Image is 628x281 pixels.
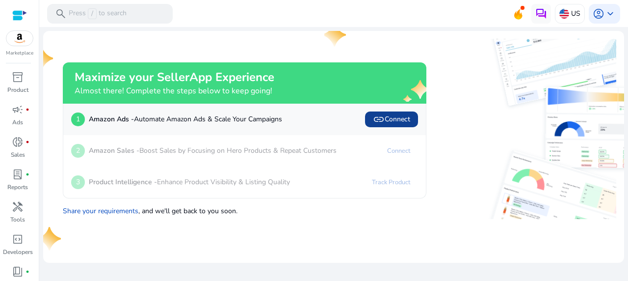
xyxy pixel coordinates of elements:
p: Automate Amazon Ads & Scale Your Campaigns [89,114,282,124]
p: US [571,5,580,22]
h2: Maximize your SellerApp Experience [75,70,274,84]
span: search [55,8,67,20]
p: Ads [12,118,23,127]
button: linkConnect [365,112,418,127]
p: Enhance Product Visibility & Listing Quality [89,177,290,187]
span: lab_profile [12,169,24,180]
p: 2 [71,144,85,158]
span: code_blocks [12,233,24,245]
span: donut_small [12,136,24,148]
p: Sales [11,150,25,159]
b: Product Intelligence - [89,177,157,187]
span: / [88,8,97,19]
span: fiber_manual_record [26,108,29,112]
p: Marketplace [6,50,33,57]
span: inventory_2 [12,71,24,83]
img: one-star.svg [324,23,348,47]
span: handyman [12,201,24,213]
b: Amazon Sales - [89,146,139,155]
img: one-star.svg [31,47,55,70]
p: Developers [3,248,33,256]
img: one-star.svg [39,227,63,251]
span: book_4 [12,266,24,278]
p: Boost Sales by Focusing on Hero Products & Repeat Customers [89,145,337,156]
span: link [373,113,385,125]
p: Tools [10,215,25,224]
span: campaign [12,104,24,115]
span: account_circle [593,8,604,20]
p: 3 [71,175,85,189]
span: fiber_manual_record [26,172,29,176]
img: us.svg [559,9,569,19]
p: Reports [7,183,28,192]
a: Share your requirements [63,206,138,216]
p: 1 [71,112,85,126]
span: Connect [373,113,410,125]
h4: Almost there! Complete the steps below to keep going! [75,86,274,96]
b: Amazon Ads - [89,114,134,124]
p: , and we'll get back to you soon. [63,202,426,216]
span: keyboard_arrow_down [604,8,616,20]
p: Press to search [69,8,127,19]
img: amazon.svg [6,31,33,46]
span: fiber_manual_record [26,140,29,144]
span: fiber_manual_record [26,270,29,274]
p: Product [7,85,28,94]
a: Connect [379,143,418,159]
a: Track Product [364,174,418,190]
